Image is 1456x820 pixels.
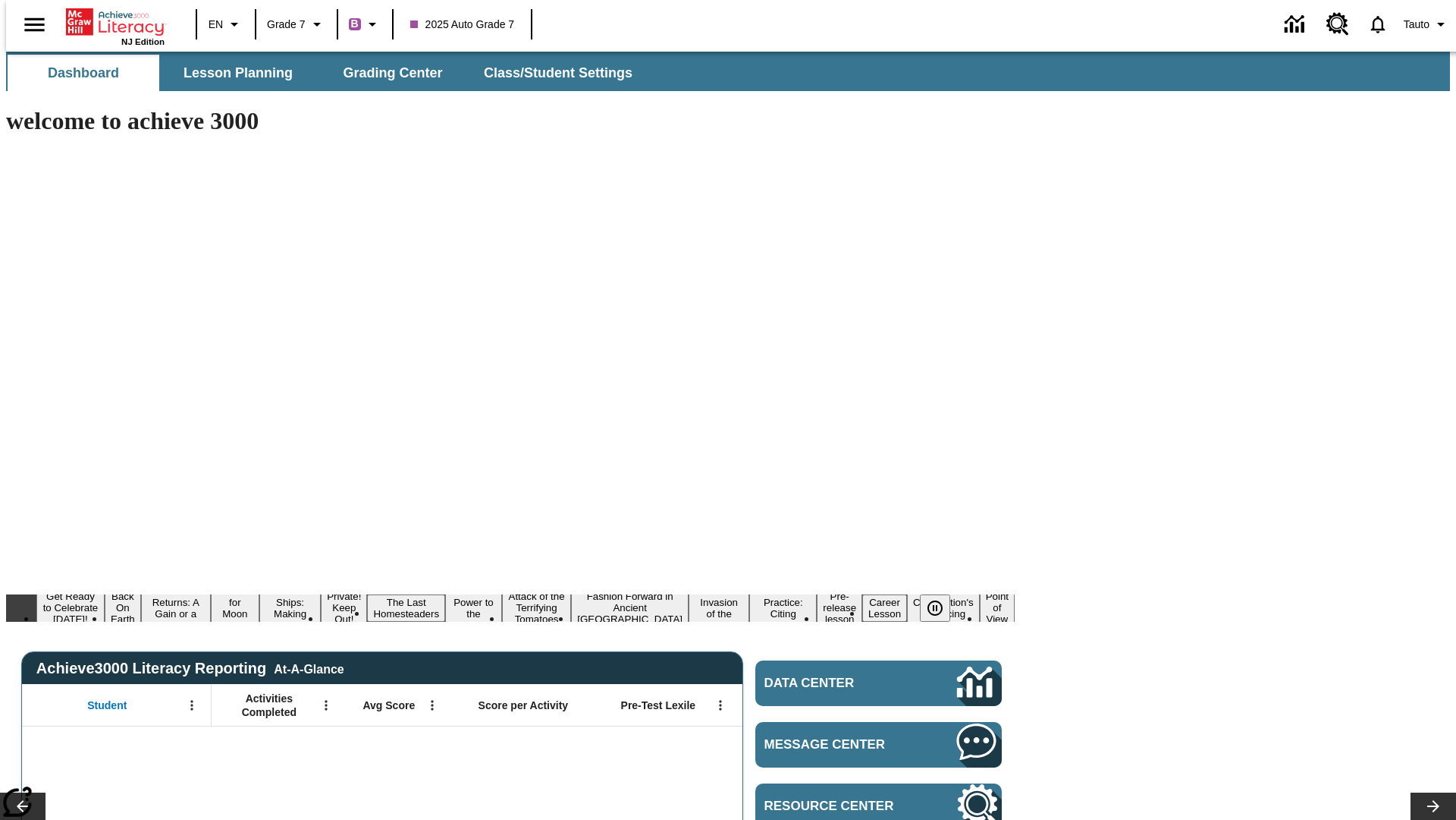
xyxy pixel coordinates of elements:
[1317,4,1358,45] a: Resource Center, Will open in new tab
[479,699,569,712] span: Score per Activity
[321,588,367,627] button: Slide 6 Private! Keep Out!
[920,594,965,622] div: Pause
[367,594,445,622] button: Slide 7 The Last Homesteaders
[445,583,502,633] button: Slide 8 Solar Power to the People
[180,694,203,717] button: Open Menu
[862,594,907,622] button: Slide 14 Career Lesson
[219,692,319,719] span: Activities Completed
[764,676,906,691] span: Data Center
[920,594,950,622] button: Pause
[105,588,141,627] button: Slide 2 Back On Earth
[162,55,314,91] button: Lesson Planning
[87,699,127,712] span: Student
[6,52,1450,91] div: SubNavbar
[259,583,321,633] button: Slide 5 Cruise Ships: Making Waves
[907,583,980,633] button: Slide 15 The Constitution's Balancing Act
[472,55,645,91] button: Class/Student Settings
[66,5,165,46] div: Home
[36,660,344,677] span: Achieve3000 Literacy Reporting
[1404,17,1429,33] span: Tauto
[315,694,337,717] button: Open Menu
[484,65,632,82] span: Class/Student Settings
[48,65,119,82] span: Dashboard
[1410,793,1456,820] button: Lesson carousel, Next
[410,17,515,33] span: 2025 Auto Grade 7
[709,694,732,717] button: Open Menu
[749,583,817,633] button: Slide 12 Mixed Practice: Citing Evidence
[421,694,444,717] button: Open Menu
[343,65,442,82] span: Grading Center
[36,588,105,627] button: Slide 1 Get Ready to Celebrate Juneteenth!
[184,65,293,82] span: Lesson Planning
[211,583,259,633] button: Slide 4 Time for Moon Rules?
[755,722,1002,768] a: Message Center
[317,55,469,91] button: Grading Center
[267,17,306,33] span: Grade 7
[6,107,1015,135] h1: welcome to achieve 3000
[1276,4,1317,46] a: Data Center
[121,37,165,46] span: NJ Edition
[689,583,749,633] button: Slide 11 The Invasion of the Free CD
[261,11,332,38] button: Grade: Grade 7, Select a grade
[6,55,646,91] div: SubNavbar
[343,11,388,38] button: Boost Class color is purple. Change class color
[8,55,159,91] button: Dashboard
[502,588,571,627] button: Slide 9 Attack of the Terrifying Tomatoes
[141,583,211,633] button: Slide 3 Free Returns: A Gain or a Drain?
[764,799,912,814] span: Resource Center
[755,661,1002,706] a: Data Center
[209,17,223,33] span: EN
[817,588,862,627] button: Slide 13 Pre-release lesson
[1398,11,1456,38] button: Profile/Settings
[202,11,250,38] button: Language: EN, Select a language
[351,14,359,33] span: B
[571,588,689,627] button: Slide 10 Fashion Forward in Ancient Rome
[66,7,165,37] a: Home
[1358,5,1398,44] a: Notifications
[12,2,57,47] button: Open side menu
[764,737,912,752] span: Message Center
[274,660,344,676] div: At-A-Glance
[980,588,1015,627] button: Slide 16 Point of View
[621,699,696,712] span: Pre-Test Lexile
[362,699,415,712] span: Avg Score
